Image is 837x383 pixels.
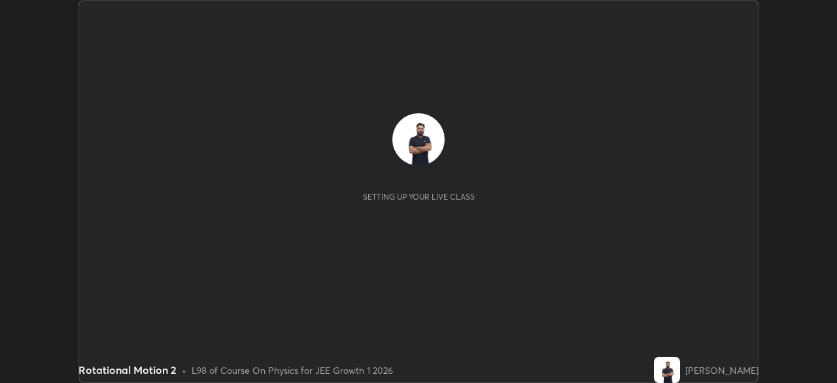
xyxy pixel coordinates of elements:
[392,113,445,166] img: 24f6a8b3a2b944efa78c3a5ea683d6ae.jpg
[363,192,475,202] div: Setting up your live class
[78,362,177,378] div: Rotational Motion 2
[685,363,759,377] div: [PERSON_NAME]
[182,363,186,377] div: •
[192,363,393,377] div: L98 of Course On Physics for JEE Growth 1 2026
[654,357,680,383] img: 24f6a8b3a2b944efa78c3a5ea683d6ae.jpg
